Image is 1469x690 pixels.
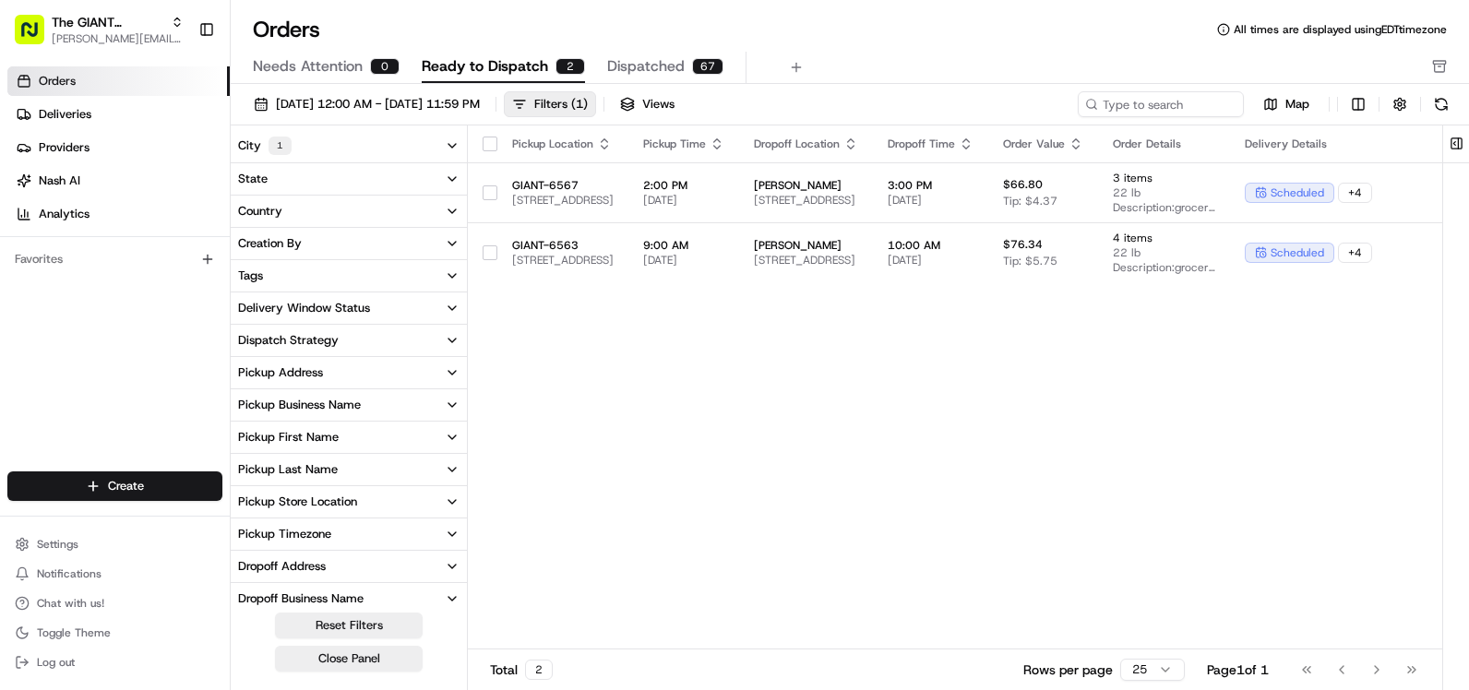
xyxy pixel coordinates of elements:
button: Chat with us! [7,590,222,616]
button: Views [612,91,683,117]
span: Chat with us! [37,596,104,611]
div: State [238,171,268,187]
div: 0 [370,58,400,75]
span: Log out [37,655,75,670]
button: Pickup Timezone [231,518,467,550]
span: $66.80 [1003,177,1043,192]
span: Analytics [39,206,90,222]
p: Welcome 👋 [18,74,336,103]
span: [PERSON_NAME] [754,178,858,193]
button: Reset Filters [275,613,423,638]
button: State [231,163,467,195]
div: Filters [534,96,588,113]
button: Toggle Theme [7,620,222,646]
a: 📗Knowledge Base [11,260,149,293]
span: Description: grocery bags [1113,260,1215,275]
div: Start new chat [63,176,303,195]
span: Map [1285,96,1309,113]
span: 9:00 AM [643,238,724,253]
button: Dropoff Business Name [231,583,467,614]
span: All times are displayed using EDT timezone [1234,22,1447,37]
span: Knowledge Base [37,268,141,286]
div: 2 [525,660,553,680]
span: [PERSON_NAME] [754,238,858,253]
span: [STREET_ADDRESS] [754,193,858,208]
span: [STREET_ADDRESS] [512,193,614,208]
div: Dropoff Business Name [238,590,364,607]
button: Filters(1) [504,91,596,117]
a: 💻API Documentation [149,260,304,293]
button: Dropoff Address [231,551,467,582]
span: Settings [37,537,78,552]
p: Rows per page [1023,660,1113,679]
span: Create [108,478,144,494]
button: Dispatch Strategy [231,325,467,356]
div: 67 [692,58,723,75]
span: Orders [39,73,76,89]
span: Deliveries [39,106,91,123]
span: [DATE] [643,193,724,208]
div: Pickup Location [512,137,614,151]
button: Tags [231,260,467,291]
div: Order Details [1113,137,1215,151]
div: + 4 [1338,243,1372,263]
h1: Orders [253,15,320,44]
span: scheduled [1271,185,1324,200]
span: [STREET_ADDRESS] [512,253,614,268]
button: Pickup Address [231,357,467,388]
button: Delivery Window Status [231,292,467,324]
span: 3 items [1113,171,1215,185]
span: Nash AI [39,172,80,189]
div: 1 [269,137,292,155]
div: Pickup Business Name [238,397,361,413]
span: Pylon [184,313,223,327]
div: Tags [238,268,263,284]
div: Pickup Timezone [238,526,331,542]
button: Start new chat [314,182,336,204]
a: Nash AI [7,166,230,196]
span: GIANT-6563 [512,238,614,253]
div: City [238,137,292,155]
div: Creation By [238,235,302,252]
span: Notifications [37,566,102,581]
div: Delivery Details [1245,137,1466,151]
span: Dispatched [607,55,685,77]
button: Pickup Last Name [231,454,467,485]
span: Toggle Theme [37,625,111,640]
div: + 4 [1338,183,1372,203]
button: Creation By [231,228,467,259]
div: Pickup First Name [238,429,339,446]
a: Orders [7,66,230,96]
button: The GIANT Company [52,13,163,31]
div: Pickup Address [238,364,323,381]
div: Pickup Last Name [238,461,338,478]
div: Country [238,203,282,220]
button: Notifications [7,561,222,587]
div: Dropoff Time [888,137,973,151]
span: [DATE] [643,253,724,268]
span: API Documentation [174,268,296,286]
button: Create [7,471,222,501]
button: City1 [231,129,467,162]
span: 22 lb [1113,185,1215,200]
div: Delivery Window Status [238,300,370,316]
button: Pickup Business Name [231,389,467,421]
span: Description: grocery bags [1113,200,1215,215]
button: The GIANT Company[PERSON_NAME][EMAIL_ADDRESS][PERSON_NAME][DOMAIN_NAME] [7,7,191,52]
div: Dropoff Address [238,558,326,575]
input: Type to search [1078,91,1244,117]
button: Close Panel [275,646,423,672]
a: Powered byPylon [130,312,223,327]
span: [STREET_ADDRESS] [754,253,858,268]
button: [DATE] 12:00 AM - [DATE] 11:59 PM [245,91,488,117]
button: Log out [7,649,222,675]
div: 📗 [18,269,33,284]
span: Needs Attention [253,55,363,77]
div: Page 1 of 1 [1207,660,1269,679]
div: Dispatch Strategy [238,332,339,349]
span: scheduled [1271,245,1324,260]
button: Refresh [1428,91,1454,117]
div: Favorites [7,244,222,274]
span: [PERSON_NAME][EMAIL_ADDRESS][PERSON_NAME][DOMAIN_NAME] [52,31,184,46]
